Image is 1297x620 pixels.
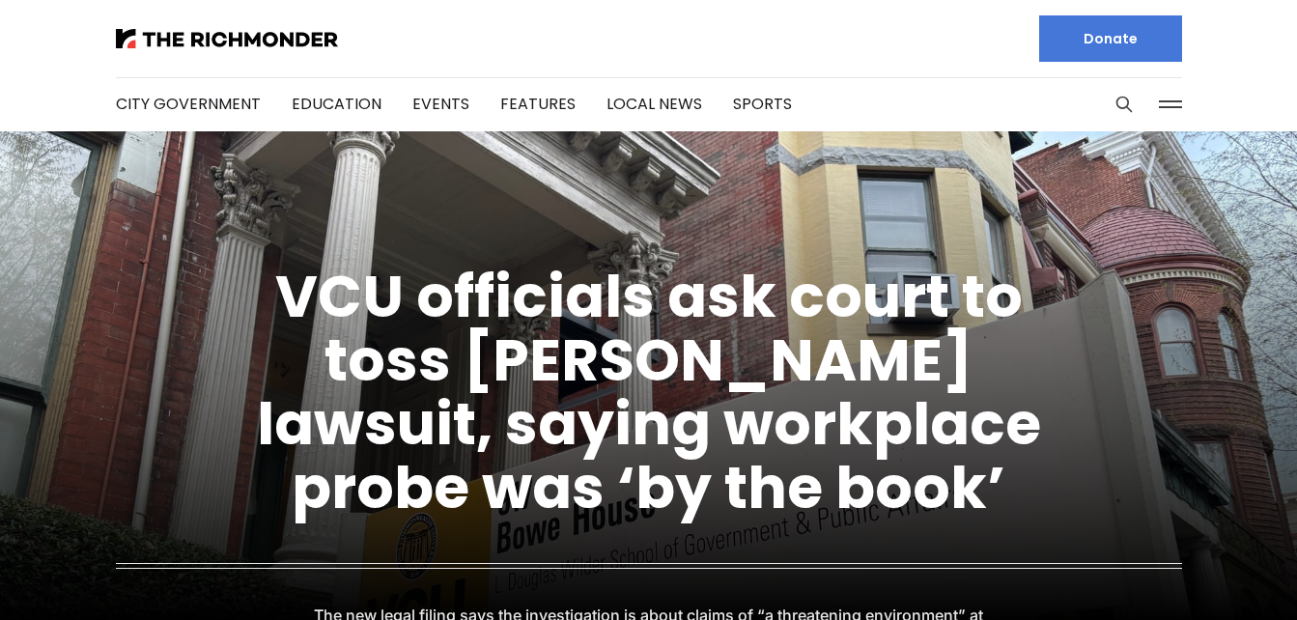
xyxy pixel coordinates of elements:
a: Education [292,93,381,115]
a: Events [412,93,469,115]
a: Sports [733,93,792,115]
a: Donate [1039,15,1182,62]
iframe: portal-trigger [1134,525,1297,620]
img: The Richmonder [116,29,338,48]
a: VCU officials ask court to toss [PERSON_NAME] lawsuit, saying workplace probe was ‘by the book’ [257,256,1041,528]
a: Local News [606,93,702,115]
a: City Government [116,93,261,115]
button: Search this site [1110,90,1139,119]
a: Features [500,93,576,115]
